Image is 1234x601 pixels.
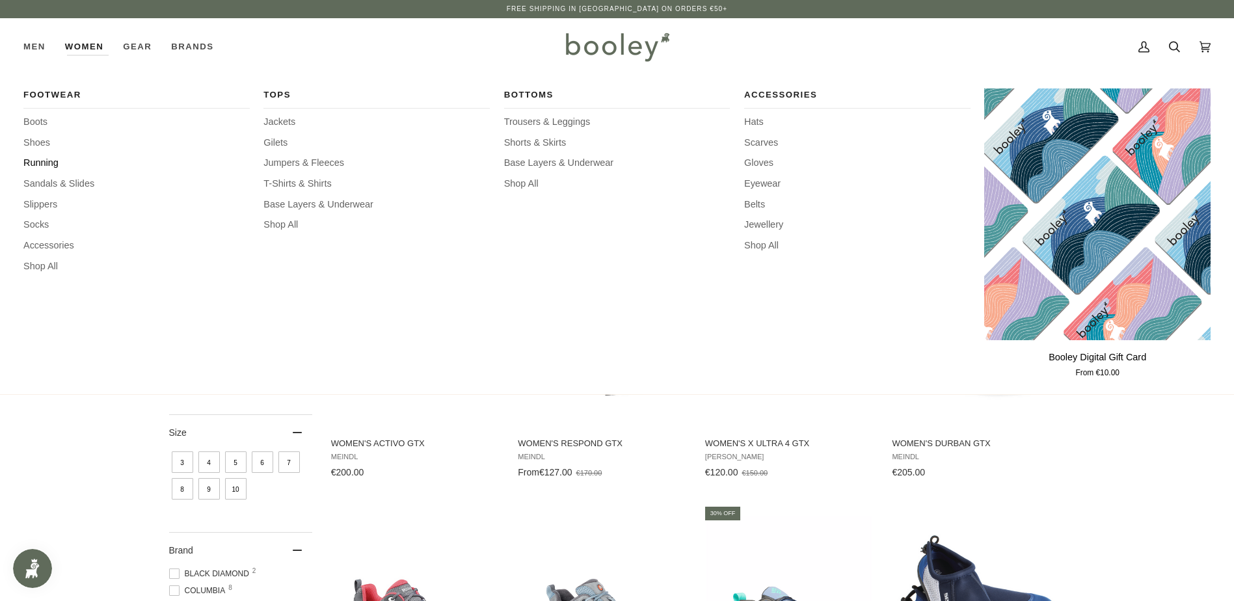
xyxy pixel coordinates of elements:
[23,18,55,75] a: Men
[23,88,250,101] span: Footwear
[172,478,193,500] span: Size: 8
[705,467,738,477] span: €120.00
[252,451,273,473] span: Size: 6
[263,177,490,191] a: T-Shirts & Shirts
[504,136,731,150] a: Shorts & Skirts
[263,88,490,101] span: Tops
[892,453,1060,461] span: Meindl
[504,177,731,191] a: Shop All
[23,177,250,191] a: Sandals & Slides
[504,115,731,129] span: Trousers & Leggings
[23,218,250,232] a: Socks
[161,18,223,75] div: Brands
[744,136,971,150] a: Scarves
[263,136,490,150] a: Gilets
[263,218,490,232] a: Shop All
[172,451,193,473] span: Size: 3
[744,239,971,253] a: Shop All
[113,18,161,75] a: Gear
[23,115,250,129] a: Boots
[169,545,193,555] span: Brand
[263,115,490,129] a: Jackets
[23,198,250,212] a: Slippers
[225,451,247,473] span: Size: 5
[1075,367,1119,379] span: From €10.00
[171,40,213,53] span: Brands
[198,478,220,500] span: Size: 9
[984,88,1211,379] product-grid-item: Booley Digital Gift Card
[23,156,250,170] a: Running
[23,136,250,150] a: Shoes
[65,40,103,53] span: Women
[278,451,300,473] span: Size: 7
[331,438,500,449] span: Women's Activo GTX
[504,88,731,109] a: Bottoms
[23,260,250,274] a: Shop All
[984,88,1211,340] product-grid-item-variant: €10.00
[744,88,971,101] span: Accessories
[169,427,187,438] span: Size
[504,156,731,170] a: Base Layers & Underwear
[705,438,874,449] span: Women's X Ultra 4 GTX
[169,585,230,596] span: Columbia
[984,345,1211,380] a: Booley Digital Gift Card
[23,239,250,253] a: Accessories
[744,198,971,212] a: Belts
[13,549,52,588] iframe: Button to open loyalty program pop-up
[892,438,1060,449] span: Women's Durban GTX
[576,469,602,477] span: €170.00
[169,568,253,580] span: Black Diamond
[744,156,971,170] a: Gloves
[742,469,768,477] span: €150.00
[225,478,247,500] span: Size: 10
[744,177,971,191] a: Eyewear
[560,28,674,66] img: Booley
[504,88,731,101] span: Bottoms
[198,451,220,473] span: Size: 4
[744,115,971,129] a: Hats
[331,467,364,477] span: €200.00
[263,198,490,212] a: Base Layers & Underwear
[744,88,971,109] a: Accessories
[892,467,925,477] span: €205.00
[539,467,572,477] span: €127.00
[123,40,152,53] span: Gear
[228,585,232,591] span: 8
[518,438,686,449] span: Women's Respond GTX
[263,156,490,170] a: Jumpers & Fleeces
[507,4,727,14] p: Free Shipping in [GEOGRAPHIC_DATA] on Orders €50+
[23,40,46,53] span: Men
[23,88,250,109] a: Footwear
[518,467,539,477] span: From
[518,453,686,461] span: Meindl
[744,218,971,232] a: Jewellery
[55,18,113,75] div: Women Footwear Boots Shoes Running Sandals & Slides Slippers Socks Accessories Shop All Tops Jack...
[1049,351,1146,365] p: Booley Digital Gift Card
[705,453,874,461] span: [PERSON_NAME]
[55,18,113,75] a: Women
